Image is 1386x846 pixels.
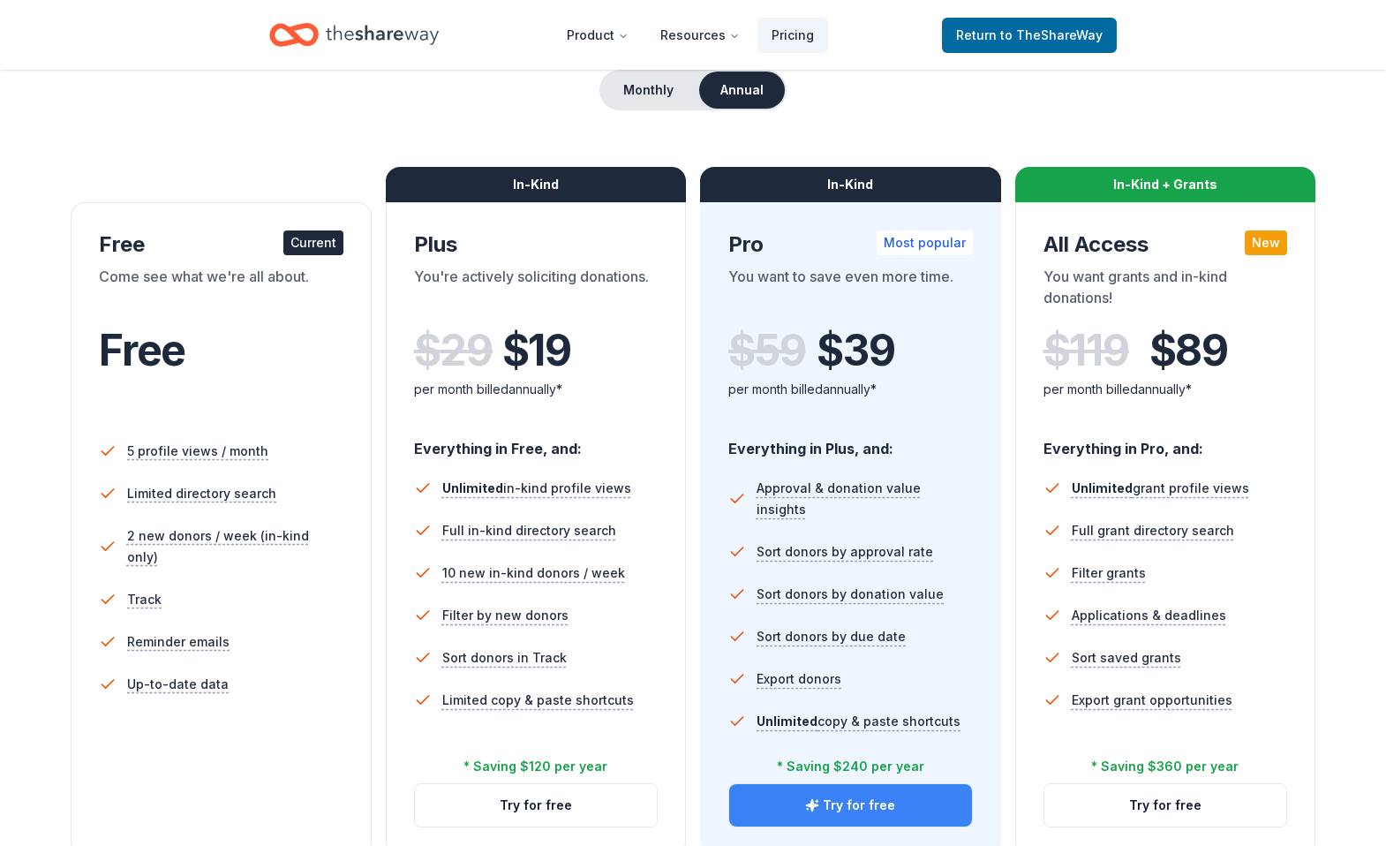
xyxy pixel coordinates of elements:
[442,480,503,495] span: Unlimited
[442,647,567,668] span: Sort donors in Track
[1043,423,1288,460] div: Everything in Pro, and:
[728,230,973,259] div: Pro
[502,326,571,375] span: $ 19
[757,714,817,729] span: Unlimited
[414,230,659,259] div: Plus
[728,266,973,315] div: You want to save even more time.
[1043,266,1288,315] div: You want grants and in-kind donations!
[601,72,696,109] button: Monthly
[646,18,754,53] button: Resources
[956,25,1103,46] span: Return
[699,72,785,109] button: Annual
[269,14,439,56] a: Home
[442,690,634,711] span: Limited copy & paste shortcuts
[1072,480,1133,495] span: Unlimited
[1091,756,1239,777] div: * Saving $360 per year
[1149,326,1228,375] span: $ 89
[757,18,828,53] a: Pricing
[757,541,933,563] span: Sort donors by approval rate
[1072,520,1234,541] span: Full grant directory search
[283,230,343,255] div: Current
[757,478,973,520] span: Approval & donation value insights
[1043,379,1288,400] div: per month billed annually*
[757,584,944,605] span: Sort donors by donation value
[729,784,972,827] button: Try for free
[728,423,973,460] div: Everything in Plus, and:
[415,784,658,827] button: Try for free
[757,626,906,647] span: Sort donors by due date
[1245,230,1287,255] div: New
[442,605,569,626] span: Filter by new donors
[127,631,230,653] span: Reminder emails
[99,230,343,259] div: Free
[777,756,924,777] div: * Saving $240 per year
[1072,563,1146,584] span: Filter grants
[553,18,643,53] button: Product
[1000,27,1103,42] span: to TheShareWay
[99,266,343,315] div: Come see what we're all about.
[817,326,894,375] span: $ 39
[414,379,659,400] div: per month billed annually*
[127,589,162,610] span: Track
[757,668,841,690] span: Export donors
[553,14,828,56] nav: Main
[386,167,687,202] div: In-Kind
[127,674,229,695] span: Up-to-date data
[414,423,659,460] div: Everything in Free, and:
[1043,230,1288,259] div: All Access
[127,483,276,504] span: Limited directory search
[1044,784,1287,827] button: Try for free
[127,441,268,462] span: 5 profile views / month
[442,563,625,584] span: 10 new in-kind donors / week
[877,230,973,255] div: Most popular
[414,266,659,315] div: You're actively soliciting donations.
[700,167,1001,202] div: In-Kind
[757,714,960,729] span: copy & paste shortcuts
[463,756,607,777] div: * Saving $120 per year
[942,18,1117,53] a: Returnto TheShareWay
[1072,605,1226,626] span: Applications & deadlines
[442,480,631,495] span: in-kind profile views
[1072,480,1249,495] span: grant profile views
[1072,690,1232,711] span: Export grant opportunities
[728,379,973,400] div: per month billed annually*
[127,525,343,568] span: 2 new donors / week (in-kind only)
[1072,647,1181,668] span: Sort saved grants
[442,520,616,541] span: Full in-kind directory search
[99,324,185,376] span: Free
[1015,167,1316,202] div: In-Kind + Grants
